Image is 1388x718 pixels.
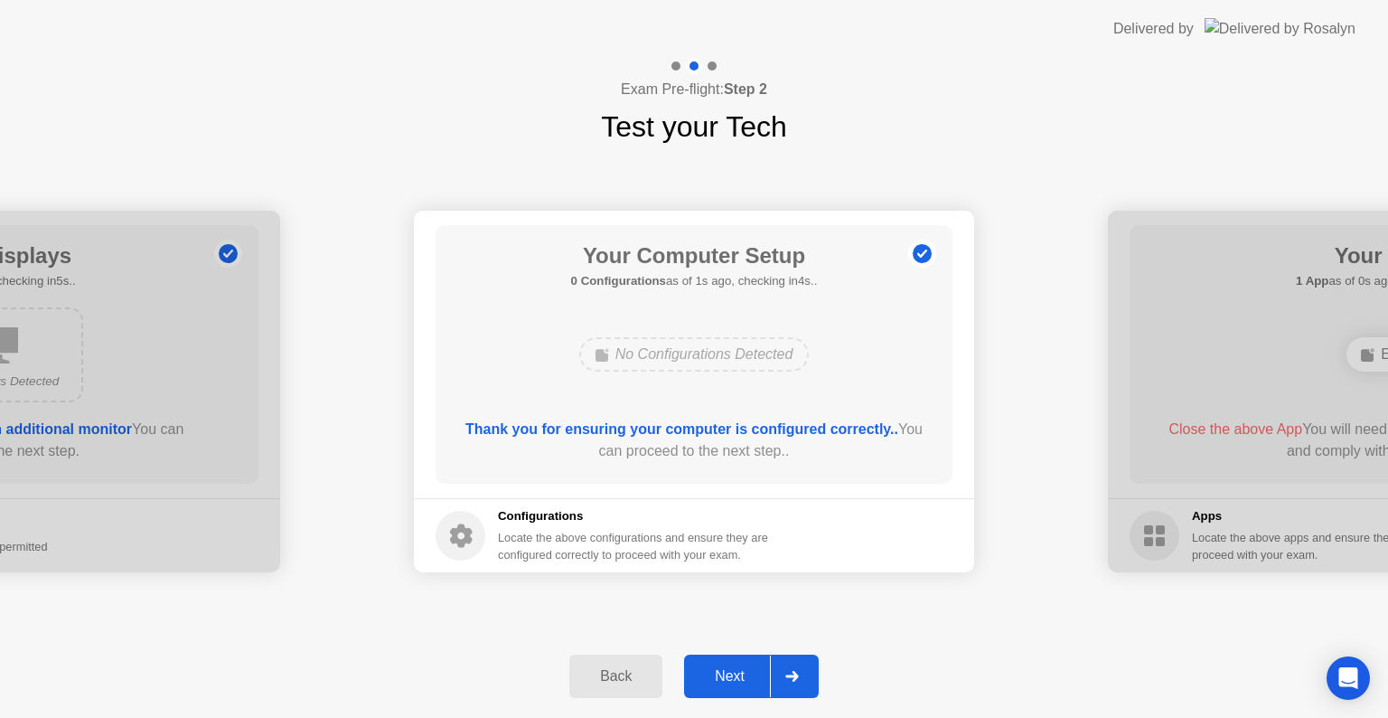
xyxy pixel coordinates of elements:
div: Open Intercom Messenger [1327,657,1370,700]
div: Back [575,668,657,685]
h1: Your Computer Setup [571,240,818,272]
button: Back [569,655,662,698]
div: Next [689,668,770,685]
h5: as of 1s ago, checking in4s.. [571,272,818,290]
img: Delivered by Rosalyn [1205,18,1355,39]
div: Locate the above configurations and ensure they are configured correctly to proceed with your exam. [498,529,772,563]
button: Next [684,655,819,698]
b: Thank you for ensuring your computer is configured correctly.. [465,421,898,437]
b: Step 2 [724,81,767,97]
h1: Test your Tech [601,105,787,148]
div: Delivered by [1113,18,1194,40]
div: No Configurations Detected [579,337,810,372]
h5: Configurations [498,507,772,525]
b: 0 Configurations [571,274,666,288]
div: You can proceed to the next step.. [462,419,927,462]
h4: Exam Pre-flight: [621,79,767,100]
